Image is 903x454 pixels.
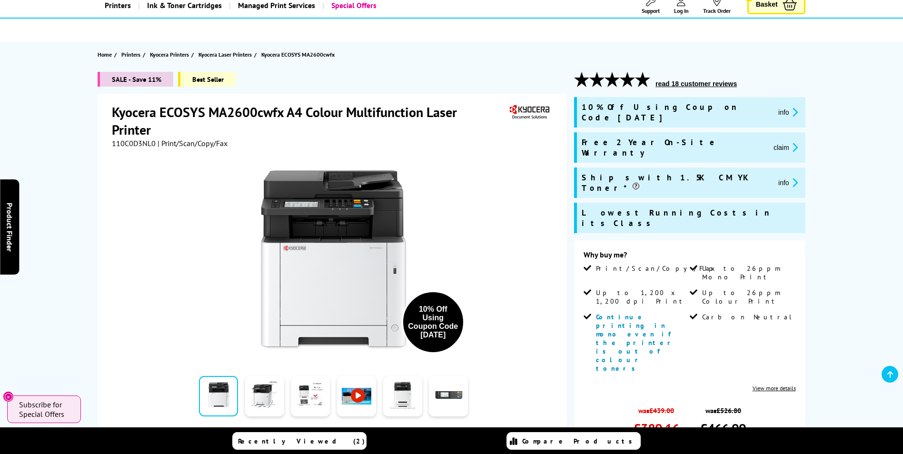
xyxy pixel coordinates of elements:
[150,49,189,59] span: Kyocera Printers
[506,432,641,450] a: Compare Products
[240,167,427,354] img: Kyocera ECOSYS MA2600cwfx
[596,264,718,273] span: Print/Scan/Copy/Fax
[261,49,335,59] span: Kyocera ECOSYS MA2600cwfx
[775,107,801,118] button: promo-description
[98,49,112,59] span: Home
[716,406,741,415] strike: £526.80
[653,79,740,88] button: read 18 customer reviews
[649,406,674,415] strike: £439.00
[584,250,796,264] div: Why buy me?
[98,72,173,87] span: SALE - Save 11%
[121,49,140,59] span: Printers
[771,142,801,153] button: promo-description
[5,203,14,252] span: Product Finder
[19,400,71,419] span: Subscribe for Special Offers
[634,401,679,415] span: was
[775,177,801,188] button: promo-description
[700,420,746,437] span: £466.99
[582,207,801,228] span: Lowest Running Costs in its Class
[112,138,156,148] span: 110C0D3NL0
[702,288,794,306] span: Up to 26ppm Colour Print
[112,103,507,138] h1: Kyocera ECOSYS MA2600cwfx A4 Colour Multifunction Laser Printer
[121,49,143,59] a: Printers
[753,385,796,392] a: View more details
[582,172,771,193] span: Ships with 1.5K CMYK Toner*
[178,72,236,87] span: Best Seller
[582,102,771,123] span: 10% Off Using Coupon Code [DATE]
[408,305,458,339] div: 10% Off Using Coupon Code [DATE]
[634,420,679,437] span: £389.16
[150,49,191,59] a: Kyocera Printers
[261,49,337,59] a: Kyocera ECOSYS MA2600cwfx
[702,313,793,321] span: Carbon Neutral
[596,288,687,306] span: Up to 1,200 x 1,200 dpi Print
[700,401,746,415] span: was
[582,137,766,158] span: Free 2 Year On-Site Warranty
[198,49,254,59] a: Kyocera Laser Printers
[3,391,14,402] button: Close
[522,437,637,445] span: Compare Products
[238,437,365,445] span: Recently Viewed (2)
[198,49,252,59] span: Kyocera Laser Printers
[642,7,660,14] span: Support
[507,103,551,121] img: Kyocera
[232,432,367,450] a: Recently Viewed (2)
[674,7,689,14] span: Log In
[158,138,228,148] span: | Print/Scan/Copy/Fax
[702,264,794,281] span: Up to 26ppm Mono Print
[98,49,114,59] a: Home
[596,313,676,373] span: Continue printing in mono even if the printer is out of colour toners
